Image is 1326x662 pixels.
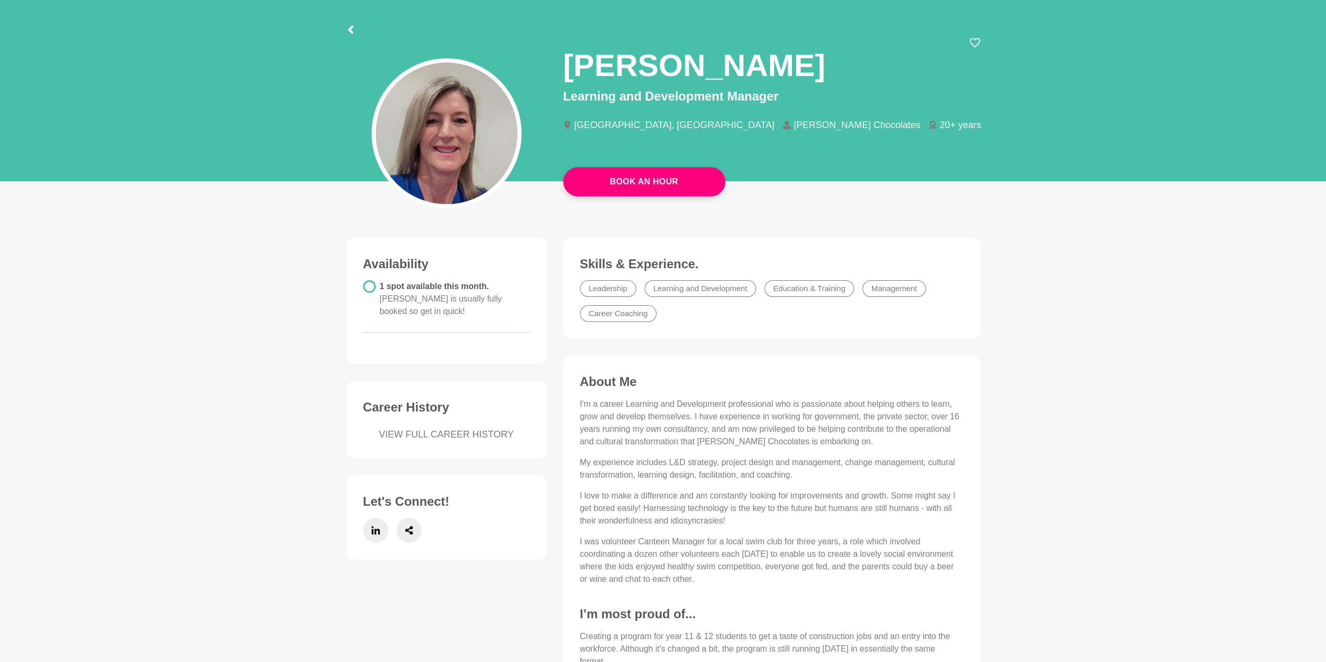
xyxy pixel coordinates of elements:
p: My experience includes L&D strategy, project design and management, change management, cultural t... [580,456,963,481]
li: 20+ years [928,120,989,130]
p: Learning and Development Manager [563,87,980,106]
h3: I’m most proud of... [580,606,963,622]
h3: Skills & Experience. [580,256,963,272]
a: LinkedIn [363,518,388,543]
span: [PERSON_NAME] is usually fully booked so get in quick! [380,294,502,316]
li: [GEOGRAPHIC_DATA], [GEOGRAPHIC_DATA] [563,120,783,130]
li: [PERSON_NAME] Chocolates [783,120,928,130]
span: 1 spot available this month. [380,282,502,316]
p: I'm a career Learning and Development professional who is passionate about helping others to lear... [580,398,963,448]
h3: Availability [363,256,530,272]
a: VIEW FULL CAREER HISTORY [363,428,530,442]
p: I love to make a difference and am constantly looking for improvements and growth. Some might say... [580,490,963,527]
p: I was volunteer Canteen Manager for a local swim club for three years, a role which involved coor... [580,535,963,585]
h1: [PERSON_NAME] [563,46,825,85]
a: Share [396,518,422,543]
h3: About Me [580,374,963,390]
h3: Career History [363,399,530,415]
h3: Let's Connect! [363,494,530,509]
a: Book An Hour [563,167,725,196]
